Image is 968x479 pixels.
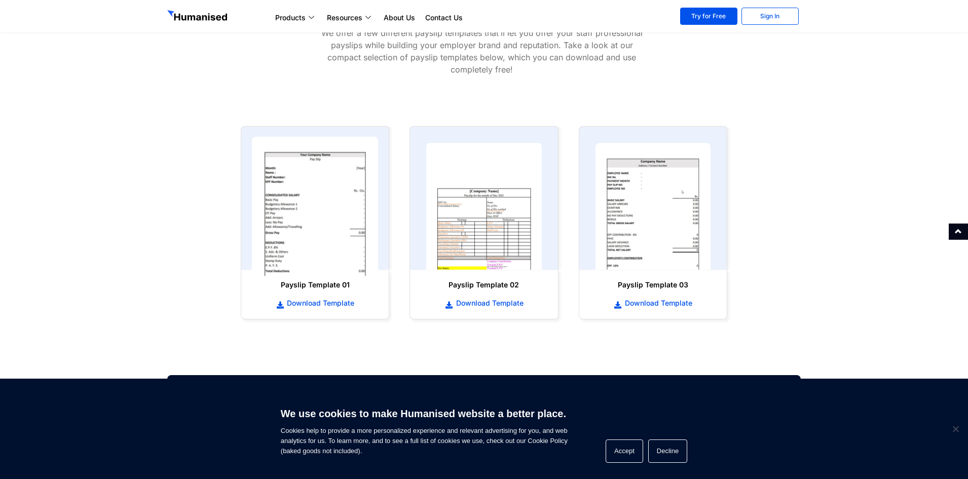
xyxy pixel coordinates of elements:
[741,8,799,25] a: Sign In
[270,12,322,24] a: Products
[167,10,229,23] img: GetHumanised Logo
[379,12,420,24] a: About Us
[622,298,692,308] span: Download Template
[251,298,379,309] a: Download Template
[420,280,547,290] h6: Payslip Template 02
[315,27,649,76] p: We offer a few different payslip templates that’ll let you offer your staff professional payslips...
[252,137,379,276] img: payslip template
[281,407,568,421] h6: We use cookies to make Humanised website a better place.
[322,12,379,24] a: Resources
[680,8,737,25] a: Try for Free
[281,401,568,456] span: Cookies help to provide a more personalized experience and relevant advertising for you, and web ...
[606,439,643,463] button: Accept
[589,298,717,309] a: Download Template
[595,143,711,270] img: payslip template
[426,143,541,270] img: payslip template
[420,298,547,309] a: Download Template
[950,424,960,434] span: Decline
[454,298,524,308] span: Download Template
[420,12,468,24] a: Contact Us
[589,280,717,290] h6: Payslip Template 03
[251,280,379,290] h6: Payslip Template 01
[284,298,354,308] span: Download Template
[648,439,687,463] button: Decline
